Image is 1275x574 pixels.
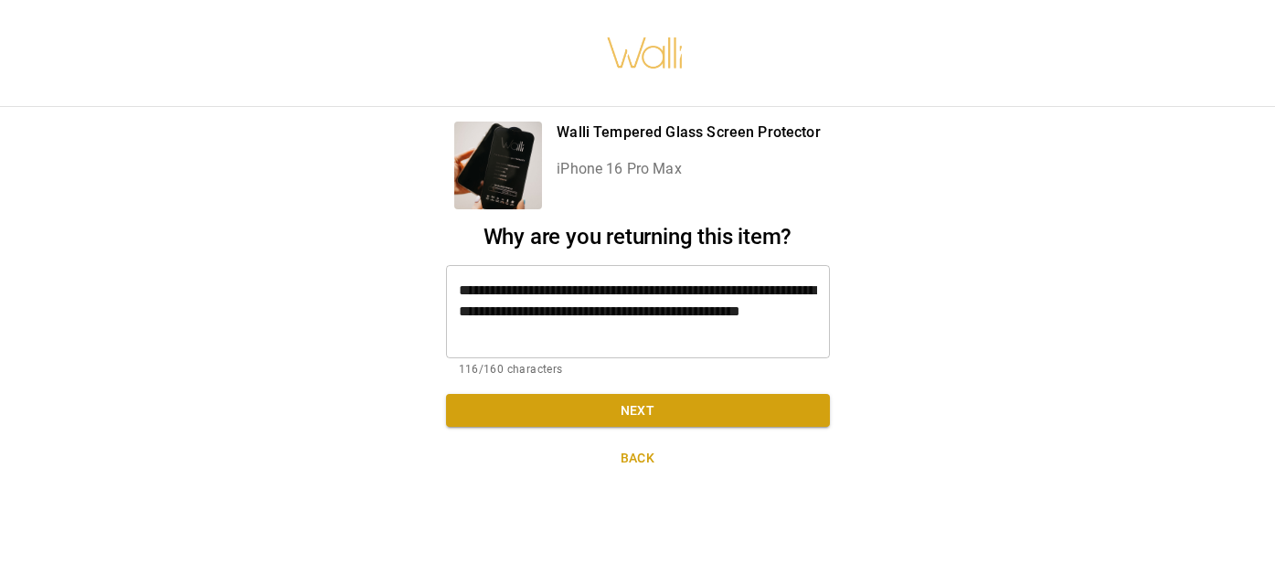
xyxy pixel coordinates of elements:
[446,224,830,250] h2: Why are you returning this item?
[606,14,685,92] img: walli-inc.myshopify.com
[446,394,830,428] button: Next
[459,361,817,379] p: 116/160 characters
[446,441,830,475] button: Back
[557,122,821,143] p: Walli Tempered Glass Screen Protector
[557,158,821,180] p: iPhone 16 Pro Max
